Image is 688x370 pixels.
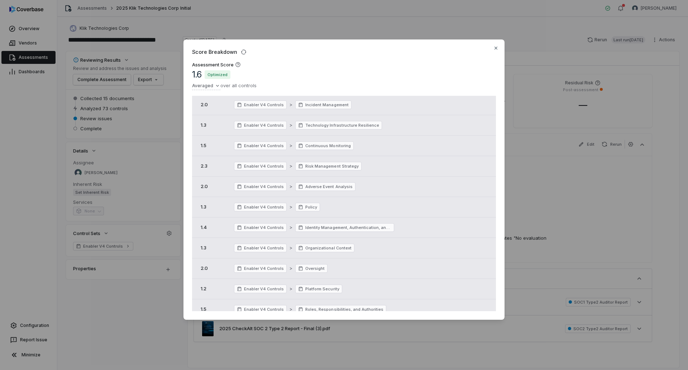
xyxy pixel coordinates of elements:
span: Identity Management, Authentication, and Access Control [305,225,391,230]
span: Oversight [305,266,325,271]
span: Technology Infrastructure Resilience [305,122,379,128]
span: 2.0 [201,183,208,189]
span: 1.3 [201,204,206,210]
span: > [290,163,292,170]
span: Adverse Event Analysis [305,184,353,189]
span: Policy [305,204,317,210]
span: 2.0 [201,265,208,271]
span: > [290,285,292,292]
span: > [290,122,292,129]
span: Incident Management [305,102,349,108]
span: > [290,183,292,190]
span: 1.2 [201,286,206,291]
span: Risk Management Strategy [305,163,359,169]
span: Roles, Responsibilities, and Authorities [305,306,383,312]
span: Enabler V4 Controls [244,245,284,251]
span: 1.5 [201,142,206,148]
span: 2.0 [201,102,208,107]
span: Enabler V4 Controls [244,225,284,230]
span: Enabler V4 Controls [244,184,284,189]
span: > [290,306,292,313]
span: Continuous Monitoring [305,143,351,149]
span: Enabler V4 Controls [244,286,284,292]
span: > [290,265,292,272]
button: Averaged [192,81,220,90]
span: 1.3 [201,245,206,250]
span: 1.6 [192,69,202,80]
span: > [290,142,292,149]
span: Enabler V4 Controls [244,143,284,149]
span: 1.3 [201,122,206,128]
span: Optimized [205,70,230,79]
span: 1.4 [201,224,207,230]
span: Enabler V4 Controls [244,204,284,210]
span: > [290,224,292,231]
span: Enabler V4 Controls [244,163,284,169]
span: Enabler V4 Controls [244,122,284,128]
div: over all controls [192,81,257,90]
span: 2.3 [201,163,207,169]
span: Enabler V4 Controls [244,306,284,312]
h3: Assessment Score [192,61,234,68]
span: Organizational Context [305,245,352,251]
span: > [290,244,292,252]
span: Enabler V4 Controls [244,102,284,108]
span: Enabler V4 Controls [244,266,284,271]
span: 1.5 [201,306,206,312]
span: Score Breakdown [192,48,237,56]
span: > [290,203,292,211]
span: > [290,101,292,108]
span: Platform Security [305,286,339,292]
